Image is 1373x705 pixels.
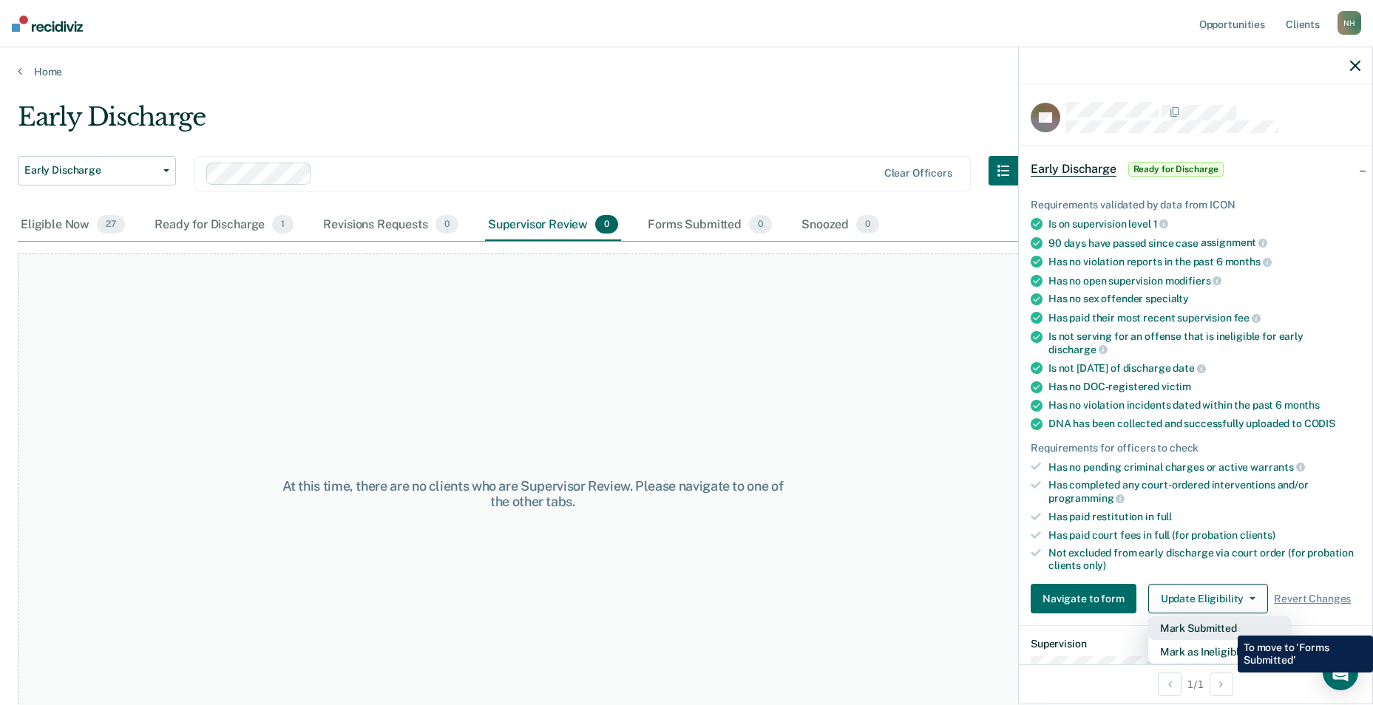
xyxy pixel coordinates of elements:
[1083,559,1106,571] span: only)
[1225,256,1272,268] span: months
[18,102,1048,144] div: Early Discharge
[152,209,296,242] div: Ready for Discharge
[1304,418,1335,429] span: CODIS
[1153,218,1169,230] span: 1
[1234,312,1261,324] span: fee
[1165,275,1222,287] span: modifiers
[1048,492,1125,504] span: programming
[799,209,882,242] div: Snoozed
[1031,199,1360,211] div: Requirements validated by data from ICON
[1156,511,1172,522] span: full
[1031,584,1142,613] a: Navigate to form
[1019,146,1372,193] div: Early DischargeReady for Discharge
[1048,479,1360,504] div: Has completed any court-ordered interventions and/or
[24,164,157,177] span: Early Discharge
[320,209,461,242] div: Revisions Requests
[1158,672,1182,696] button: Previous Opportunity
[1148,640,1291,664] button: Mark as Ineligible
[18,65,1355,78] a: Home
[1048,330,1360,355] div: Is not serving for an offense that is ineligible for early
[1031,584,1136,613] button: Navigate to form
[1048,217,1360,231] div: Is on supervision level
[276,478,790,510] div: At this time, there are no clients who are Supervisor Review. Please navigate to one of the other...
[1048,460,1360,474] div: Has no pending criminal charges or active
[1048,529,1360,542] div: Has paid court fees in full (for probation
[1048,311,1360,324] div: Has paid their most recent supervision
[1048,293,1360,305] div: Has no sex offender
[1048,399,1360,412] div: Has no violation incidents dated within the past 6
[1128,162,1224,177] span: Ready for Discharge
[1148,616,1291,640] button: Mark Submitted
[1284,399,1320,411] span: months
[1019,664,1372,704] div: 1 / 1
[1250,461,1305,473] span: warrants
[272,215,294,234] span: 1
[97,215,125,234] span: 27
[749,215,772,234] span: 0
[1173,362,1205,374] span: date
[856,215,879,234] span: 0
[1048,418,1360,430] div: DNA has been collected and successfully uploaded to
[1048,274,1360,287] div: Has no open supervision
[1048,381,1360,393] div: Has no DOC-registered
[18,209,128,242] div: Eligible Now
[1148,584,1268,613] button: Update Eligibility
[12,16,83,32] img: Recidiviz
[595,215,618,234] span: 0
[435,215,458,234] span: 0
[1210,672,1233,696] button: Next Opportunity
[1048,361,1360,375] div: Is not [DATE] of discharge
[1048,255,1360,268] div: Has no violation reports in the past 6
[1274,593,1351,605] span: Revert Changes
[884,167,952,180] div: Clear officers
[1048,547,1360,572] div: Not excluded from early discharge via court order (for probation clients
[1031,162,1116,177] span: Early Discharge
[1162,381,1191,392] span: victim
[1338,11,1361,35] div: N H
[485,209,622,242] div: Supervisor Review
[1048,511,1360,523] div: Has paid restitution in
[1031,638,1360,650] dt: Supervision
[645,209,775,242] div: Forms Submitted
[1145,293,1189,304] span: specialty
[1323,655,1358,690] div: Open Intercom Messenger
[1048,344,1108,355] span: discharge
[1201,236,1267,248] span: assignment
[1031,442,1360,454] div: Requirements for officers to check
[1048,236,1360,250] div: 90 days have passed since case
[1240,529,1275,541] span: clients)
